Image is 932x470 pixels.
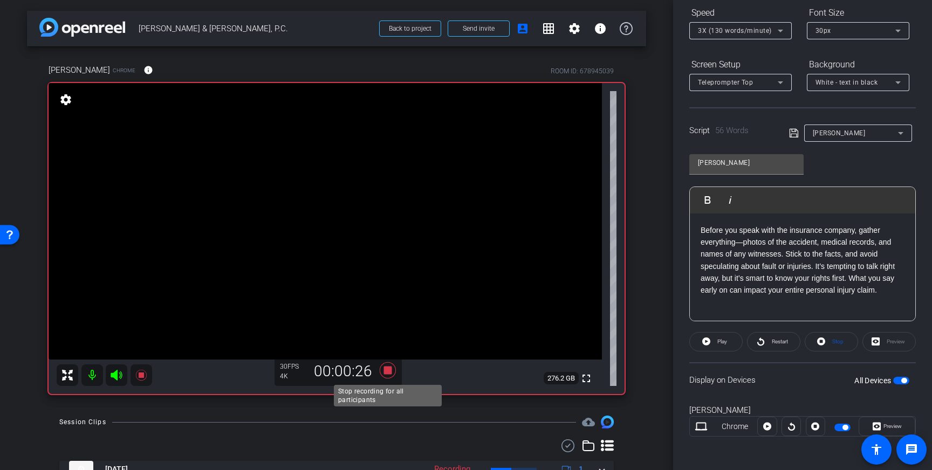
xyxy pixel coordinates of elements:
[815,79,878,86] span: White - text in black
[49,64,110,76] span: [PERSON_NAME]
[807,56,909,74] div: Background
[859,417,915,436] button: Preview
[815,27,831,34] span: 30px
[542,22,555,35] mat-icon: grid_on
[544,372,579,385] span: 276.2 GB
[698,27,772,34] span: 3X (130 words/minute)
[307,362,379,381] div: 00:00:26
[905,443,918,456] mat-icon: message
[747,332,800,351] button: Restart
[813,129,866,137] span: [PERSON_NAME]
[854,375,893,386] label: All Devices
[287,363,299,370] span: FPS
[715,126,749,135] span: 56 Words
[580,372,593,385] mat-icon: fullscreen
[698,79,753,86] span: Teleprompter Top
[772,338,788,344] span: Restart
[113,66,135,74] span: Chrome
[334,385,442,406] div: Stop recording for all participants
[697,189,718,211] button: Bold (⌘B)
[582,416,595,428] span: Destinations for your clips
[807,4,909,22] div: Font Size
[712,421,758,432] div: Chrome
[717,338,727,344] span: Play
[139,18,373,39] span: [PERSON_NAME] & [PERSON_NAME], P.C.
[389,25,431,32] span: Back to project
[379,20,441,37] button: Back to project
[448,20,510,37] button: Send invite
[280,372,307,381] div: 4K
[689,4,792,22] div: Speed
[689,332,743,351] button: Play
[689,404,916,417] div: [PERSON_NAME]
[698,156,795,169] input: Title
[568,22,581,35] mat-icon: settings
[582,416,595,428] mat-icon: cloud_upload
[701,224,904,296] p: Before you speak with the insurance company, gather everything—photos of the accident, medical re...
[58,93,73,106] mat-icon: settings
[883,423,902,429] span: Preview
[689,56,792,74] div: Screen Setup
[463,24,495,33] span: Send invite
[39,18,125,37] img: app-logo
[870,443,883,456] mat-icon: accessibility
[280,362,307,371] div: 30
[59,417,106,427] div: Session Clips
[516,22,529,35] mat-icon: account_box
[689,362,916,397] div: Display on Devices
[594,22,607,35] mat-icon: info
[689,125,774,137] div: Script
[601,416,614,428] img: Session clips
[832,338,844,344] span: Stop
[805,332,858,351] button: Stop
[551,66,614,76] div: ROOM ID: 678945039
[143,65,153,75] mat-icon: info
